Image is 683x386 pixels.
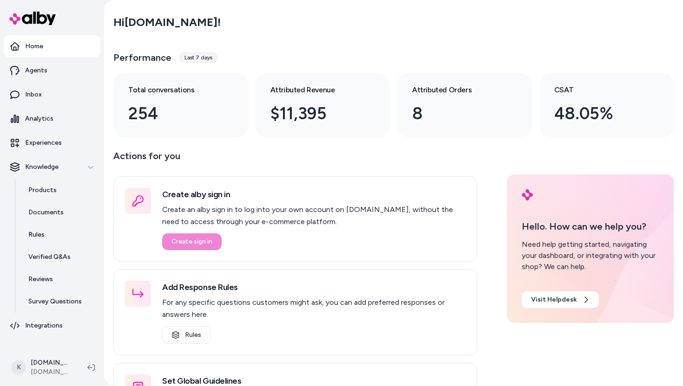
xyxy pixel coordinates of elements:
p: Analytics [25,114,53,123]
p: Actions for you [113,148,477,171]
p: Experiences [25,138,62,148]
img: alby Logo [522,189,533,200]
a: Integrations [4,315,100,337]
a: Inbox [4,84,100,106]
a: Documents [19,201,100,224]
h3: Attributed Revenue [270,84,361,96]
a: Total conversations 254 [113,73,248,137]
button: K[DOMAIN_NAME] Shopify[DOMAIN_NAME] [6,353,80,382]
p: For any specific questions customers might ask, you can add preferred responses or answers here. [162,296,466,321]
div: 254 [128,101,218,126]
p: Documents [28,208,64,217]
div: Need help getting started, navigating your dashboard, or integrating with your shop? We can help. [522,239,659,272]
p: Agents [25,66,47,75]
p: Products [28,186,57,195]
h3: Performance [113,51,171,64]
h3: Create alby sign in [162,188,466,201]
p: Hello. How can we help you? [522,219,659,233]
h3: Add Response Rules [162,281,466,294]
h3: Attributed Orders [412,84,502,96]
button: Knowledge [4,156,100,178]
div: Last 7 days [179,52,218,63]
p: Integrations [25,321,63,330]
p: Survey Questions [28,297,82,306]
a: Attributed Orders 8 [397,73,532,137]
span: [DOMAIN_NAME] [31,367,72,377]
h3: Total conversations [128,84,218,96]
a: Visit Helpdesk [522,291,599,308]
a: Survey Questions [19,290,100,313]
a: Experiences [4,132,100,154]
a: Verified Q&As [19,246,100,268]
h2: Hi [DOMAIN_NAME] ! [113,15,221,29]
p: [DOMAIN_NAME] Shopify [31,358,72,367]
h3: CSAT [554,84,644,96]
a: Attributed Revenue $11,395 [256,73,390,137]
img: alby Logo [9,12,56,25]
a: Agents [4,59,100,82]
p: Rules [28,230,45,239]
a: Analytics [4,108,100,130]
p: Home [25,42,43,51]
p: Knowledge [25,162,59,172]
div: 8 [412,101,502,126]
a: Rules [162,326,211,344]
p: Inbox [25,90,42,99]
a: Products [19,179,100,201]
div: 48.05% [554,101,644,126]
a: Home [4,35,100,58]
p: Create an alby sign in to log into your own account on [DOMAIN_NAME], without the need to access ... [162,204,466,228]
span: K [11,360,26,375]
a: CSAT 48.05% [539,73,674,137]
p: Verified Q&As [28,252,71,262]
a: Reviews [19,268,100,290]
p: Reviews [28,275,53,284]
div: $11,395 [270,101,361,126]
a: Rules [19,224,100,246]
